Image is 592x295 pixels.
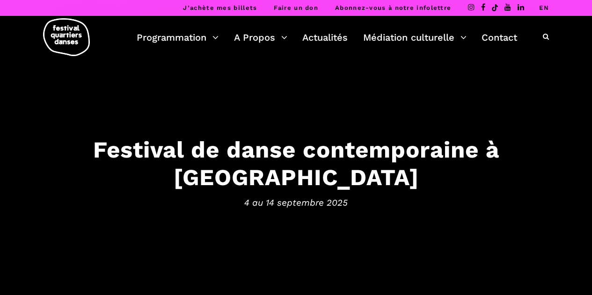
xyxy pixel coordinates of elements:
[482,29,517,45] a: Contact
[183,4,257,11] a: J’achète mes billets
[363,29,467,45] a: Médiation culturelle
[9,195,583,209] span: 4 au 14 septembre 2025
[539,4,549,11] a: EN
[302,29,348,45] a: Actualités
[137,29,219,45] a: Programmation
[335,4,451,11] a: Abonnez-vous à notre infolettre
[274,4,318,11] a: Faire un don
[43,18,90,56] img: logo-fqd-med
[234,29,287,45] a: A Propos
[9,136,583,191] h3: Festival de danse contemporaine à [GEOGRAPHIC_DATA]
